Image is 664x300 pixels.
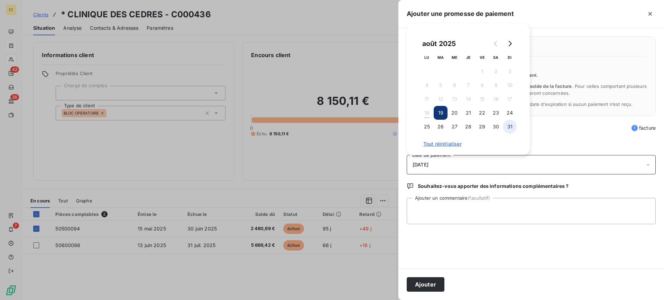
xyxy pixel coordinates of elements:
[461,51,475,64] th: jeudi
[475,92,489,106] button: 15
[489,92,503,106] button: 16
[631,125,656,131] span: facture
[418,183,569,190] span: Souhaitez-vous apporter des informations complémentaires ?
[489,37,503,51] button: Go to previous month
[420,38,458,49] div: août 2025
[448,120,461,134] button: 27
[434,51,448,64] th: mardi
[475,64,489,78] button: 1
[420,106,434,120] button: 18
[461,92,475,106] button: 14
[489,64,503,78] button: 2
[503,37,517,51] button: Go to next month
[503,106,517,120] button: 24
[448,51,461,64] th: mercredi
[434,106,448,120] button: 19
[434,78,448,92] button: 5
[475,51,489,64] th: vendredi
[448,92,461,106] button: 13
[475,106,489,120] button: 22
[461,106,475,120] button: 21
[461,120,475,134] button: 28
[475,120,489,134] button: 29
[503,51,517,64] th: dimanche
[448,78,461,92] button: 6
[434,92,448,106] button: 12
[489,106,503,120] button: 23
[423,141,513,147] span: Tout réinitialiser
[503,120,517,134] button: 31
[640,276,657,293] iframe: Intercom live chat
[448,106,461,120] button: 20
[407,277,444,292] button: Ajouter
[461,78,475,92] button: 7
[631,125,638,131] span: 1
[503,78,517,92] button: 10
[420,120,434,134] button: 25
[489,78,503,92] button: 9
[497,83,572,89] span: l’ensemble du solde de la facture
[420,51,434,64] th: lundi
[413,162,428,167] span: [DATE]
[475,78,489,92] button: 8
[503,92,517,106] button: 17
[420,78,434,92] button: 4
[420,92,434,106] button: 11
[489,51,503,64] th: samedi
[407,9,514,19] h5: Ajouter une promesse de paiement
[434,120,448,134] button: 26
[424,83,647,96] span: La promesse de paiement couvre . Pour celles comportant plusieurs échéances, seules les échéances...
[489,120,503,134] button: 30
[503,64,517,78] button: 3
